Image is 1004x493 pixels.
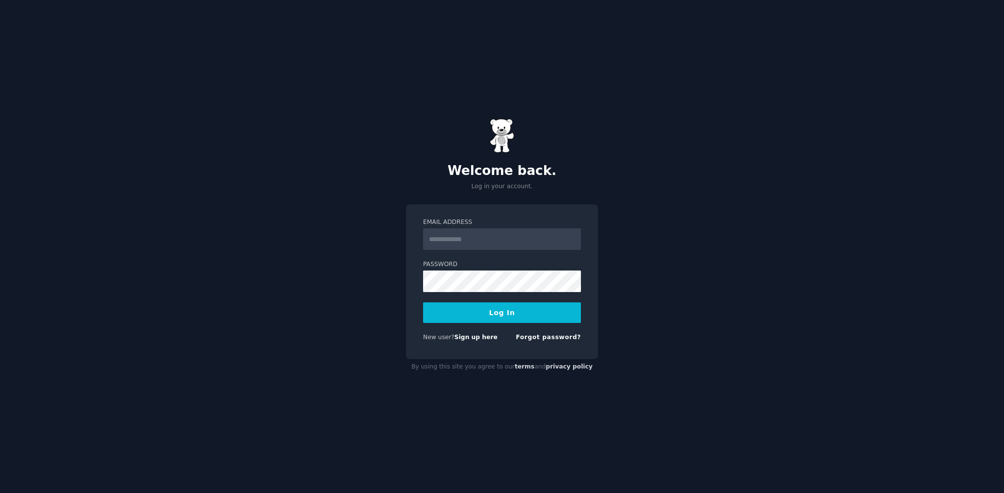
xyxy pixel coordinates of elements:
[406,359,598,375] div: By using this site you agree to our and
[423,218,581,227] label: Email Address
[490,119,514,153] img: Gummy Bear
[423,260,581,269] label: Password
[515,363,534,370] a: terms
[406,182,598,191] p: Log in your account.
[546,363,593,370] a: privacy policy
[454,334,498,341] a: Sign up here
[423,334,454,341] span: New user?
[516,334,581,341] a: Forgot password?
[406,163,598,179] h2: Welcome back.
[423,302,581,323] button: Log In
